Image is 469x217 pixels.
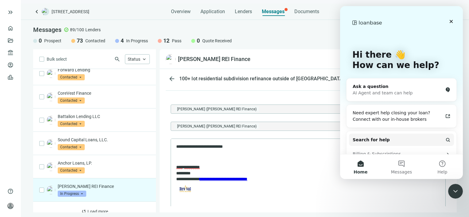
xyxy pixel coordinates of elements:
span: sync [81,209,86,214]
iframe: Intercom live chat [448,184,463,199]
span: help [7,188,14,194]
span: person [7,203,14,209]
p: Sound Capital Loans, LLC. [58,137,150,143]
p: [PERSON_NAME] REI Finance [58,183,150,189]
p: Forward Lending [58,67,150,73]
span: 0 [197,37,200,44]
span: Pass [172,38,181,44]
span: [PERSON_NAME] ([PERSON_NAME] REI Finance) [177,123,257,129]
img: 1848b7b9-4a7c-487d-ac73-49d0f56c698a.png [47,93,55,101]
span: account_balance [7,50,12,56]
span: Load more [87,209,108,214]
img: 0707f007-dbf5-406a-8339-476229e8d55e [47,116,55,124]
span: Status [128,57,140,62]
span: keyboard_arrow_up [141,56,147,62]
span: arrow_back [168,75,176,82]
span: Messages [33,26,61,33]
span: 89/100 [70,27,84,33]
span: search [114,56,120,62]
img: 892ec110-48c5-4e5d-b32d-80237583720c [47,186,55,194]
span: Application [200,9,225,15]
span: [PERSON_NAME] ([PERSON_NAME] REI Finance) [177,106,257,112]
span: Sonya Munoz (Barnett REI Finance) [175,123,259,129]
span: 12 [163,37,169,44]
div: 100+ lot residential subdivision refinance outside of [GEOGRAPHIC_DATA], [GEOGRAPHIC_DATA] (~$3.5M) [178,76,418,82]
span: Bulk select [47,56,67,63]
img: deal-logo [42,8,49,15]
img: 5c8cc5c1-73bd-4f7b-a661-13a8605ed7a0.png [47,162,55,171]
span: Messages [262,9,285,14]
span: check_circle [64,27,69,32]
p: Battalion Lending LLC [58,113,150,120]
span: Contacted [58,167,85,173]
img: 7ce9b8f4-aea8-4da1-9387-db730f1c76e2 [47,139,55,148]
button: arrow_back [166,73,178,85]
span: In Progress [58,191,86,197]
span: Overview [171,9,191,15]
button: keyboard_double_arrow_right [7,9,14,16]
span: Prospect [44,38,61,44]
p: Anchor Loans, LP. [58,160,150,166]
span: Contacted [58,121,85,127]
span: Contacted [85,38,105,44]
p: CoreVest Finance [58,90,150,96]
span: Contacted [58,144,85,150]
iframe: Intercom live chat [340,6,463,179]
span: Documents [294,9,319,15]
span: Sonya Munoz (Barnett REI Finance) [175,106,259,112]
span: 0 [39,37,42,44]
span: Lenders [85,27,101,33]
span: Contacted [58,97,85,104]
img: 892ec110-48c5-4e5d-b32d-80237583720c [166,54,176,64]
span: [STREET_ADDRESS] [52,9,89,15]
button: syncLoad more [76,207,113,216]
span: 4 [121,37,124,44]
span: In Progress [126,38,148,44]
span: 73 [77,37,83,44]
div: [PERSON_NAME] REI Finance [178,55,250,63]
span: Contacted [58,74,85,80]
img: a077bea3-9bc7-43f2-804f-bf391b6e15ed [47,69,55,78]
span: Lenders [235,9,252,15]
span: Quote Received [202,38,232,44]
a: keyboard_arrow_left [33,8,41,15]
